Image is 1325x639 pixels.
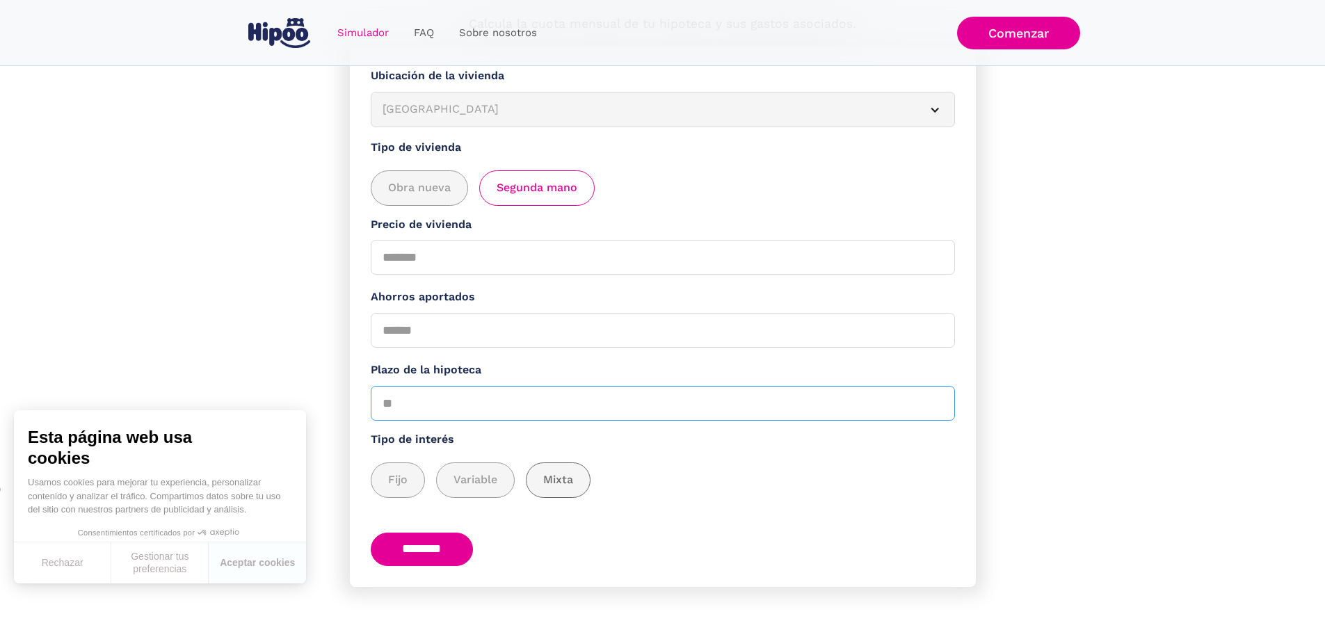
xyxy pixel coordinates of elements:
span: Segunda mano [497,179,577,197]
a: Comenzar [957,17,1080,49]
label: Plazo de la hipoteca [371,362,955,379]
a: home [246,13,314,54]
label: Tipo de vivienda [371,139,955,156]
label: Precio de vivienda [371,216,955,234]
span: Variable [453,471,497,489]
div: add_description_here [371,462,955,498]
span: Obra nueva [388,179,451,197]
div: [GEOGRAPHIC_DATA] [383,101,910,118]
a: Simulador [325,19,401,47]
a: FAQ [401,19,447,47]
form: Simulador Form [350,47,976,587]
label: Ahorros aportados [371,289,955,306]
span: Mixta [543,471,573,489]
label: Ubicación de la vivienda [371,67,955,85]
div: add_description_here [371,170,955,206]
a: Sobre nosotros [447,19,549,47]
span: Fijo [388,471,408,489]
article: [GEOGRAPHIC_DATA] [371,92,955,127]
label: Tipo de interés [371,431,955,448]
